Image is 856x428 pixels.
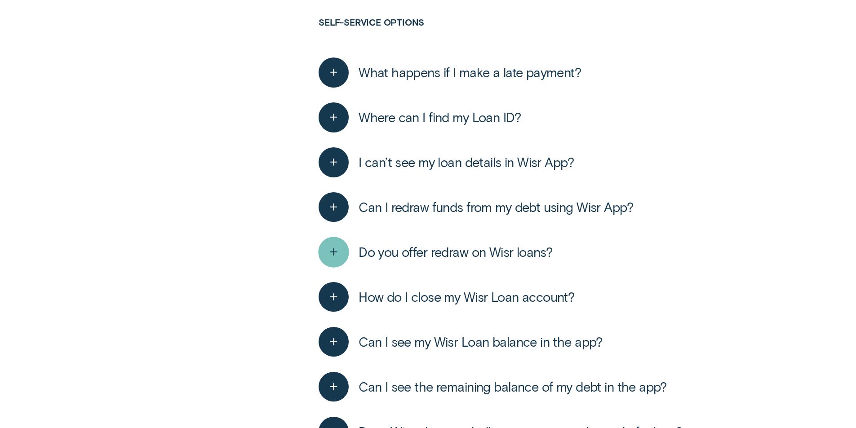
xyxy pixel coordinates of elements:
[359,289,574,305] span: How do I close my Wisr Loan account?
[359,334,603,350] span: Can I see my Wisr Loan balance in the app?
[319,327,603,357] button: Can I see my Wisr Loan balance in the app?
[319,102,521,132] button: Where can I find my Loan ID?
[359,379,667,395] span: Can I see the remaining balance of my debt in the app?
[359,199,633,215] span: Can I redraw funds from my debt using Wisr App?
[319,237,552,267] button: Do you offer redraw on Wisr loans?
[319,372,667,402] button: Can I see the remaining balance of my debt in the app?
[319,192,633,222] button: Can I redraw funds from my debt using Wisr App?
[359,109,521,125] span: Where can I find my Loan ID?
[359,154,574,170] span: I can’t see my loan details in Wisr App?
[319,282,574,312] button: How do I close my Wisr Loan account?
[319,57,581,88] button: What happens if I make a late payment?
[319,147,574,177] button: I can’t see my loan details in Wisr App?
[319,17,766,50] h3: Self-service options
[359,244,552,260] span: Do you offer redraw on Wisr loans?
[359,64,581,80] span: What happens if I make a late payment?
